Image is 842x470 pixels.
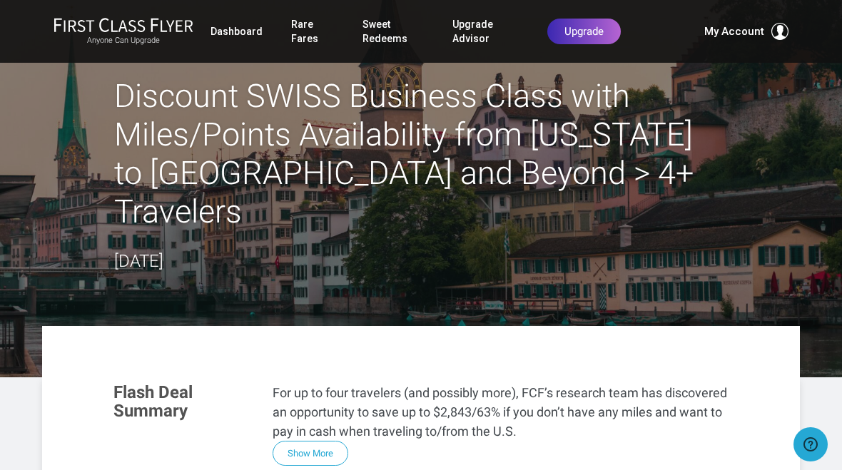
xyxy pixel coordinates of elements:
[54,36,193,46] small: Anyone Can Upgrade
[452,11,519,51] a: Upgrade Advisor
[210,19,263,44] a: Dashboard
[114,77,728,231] h2: Discount SWISS Business Class with Miles/Points Availability from [US_STATE] to [GEOGRAPHIC_DATA]...
[113,383,251,421] h3: Flash Deal Summary
[793,427,828,463] iframe: Opens a widget where you can find more information
[54,17,193,46] a: First Class FlyerAnyone Can Upgrade
[704,23,764,40] span: My Account
[273,441,348,466] button: Show More
[547,19,621,44] a: Upgrade
[704,23,788,40] button: My Account
[362,11,425,51] a: Sweet Redeems
[114,251,163,271] time: [DATE]
[54,17,193,32] img: First Class Flyer
[291,11,334,51] a: Rare Fares
[273,383,729,441] p: For up to four travelers (and possibly more), FCF’s research team has discovered an opportunity t...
